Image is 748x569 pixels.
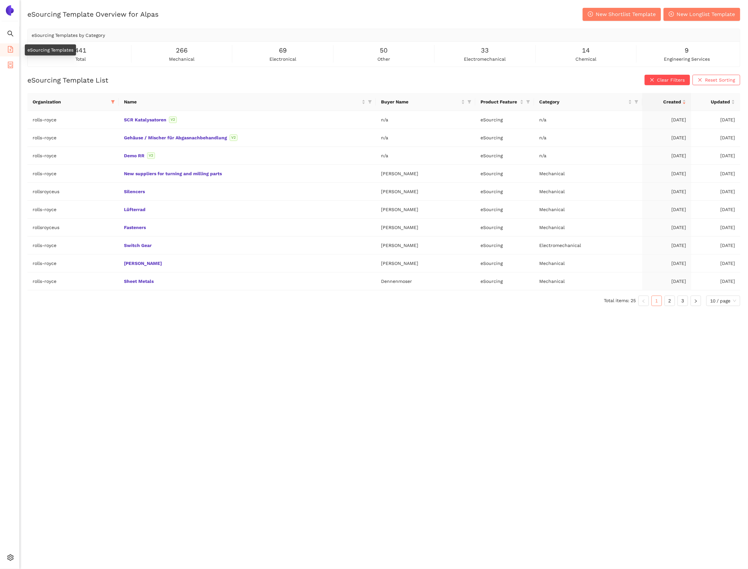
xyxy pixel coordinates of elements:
[124,98,360,105] span: Name
[27,75,108,85] h2: eSourcing Template List
[367,97,373,107] span: filter
[75,55,86,63] span: total
[648,98,681,105] span: Created
[525,97,531,107] span: filter
[376,129,475,147] td: n/a
[691,201,740,219] td: [DATE]
[381,98,460,105] span: Buyer Name
[475,183,534,201] td: eSourcing
[376,183,475,201] td: [PERSON_NAME]
[27,201,119,219] td: rolls-royce
[691,296,701,306] li: Next Page
[475,147,534,165] td: eSourcing
[475,93,534,111] th: this column's title is Product Feature,this column is sortable
[27,272,119,290] td: rolls-royce
[691,254,740,272] td: [DATE]
[693,75,740,85] button: closeReset Sorting
[691,93,740,111] th: this column's title is Updated,this column is sortable
[534,254,642,272] td: Mechanical
[481,45,489,55] span: 33
[481,98,519,105] span: Product Feature
[376,201,475,219] td: [PERSON_NAME]
[475,111,534,129] td: eSourcing
[376,254,475,272] td: [PERSON_NAME]
[376,147,475,165] td: n/a
[27,165,119,183] td: rolls-royce
[696,98,730,105] span: Updated
[691,296,701,306] button: right
[110,97,116,107] span: filter
[582,45,590,55] span: 14
[475,272,534,290] td: eSourcing
[642,272,691,290] td: [DATE]
[534,165,642,183] td: Mechanical
[665,296,675,306] a: 2
[534,129,642,147] td: n/a
[7,28,14,41] span: search
[534,147,642,165] td: n/a
[475,254,534,272] td: eSourcing
[526,100,530,104] span: filter
[376,111,475,129] td: n/a
[27,219,119,237] td: rollsroyceus
[669,11,674,18] span: plus-circle
[7,552,14,565] span: setting
[691,219,740,237] td: [DATE]
[664,8,740,21] button: plus-circleNew Longlist Template
[464,55,506,63] span: electromechanical
[691,272,740,290] td: [DATE]
[583,8,661,21] button: plus-circleNew Shortlist Template
[534,272,642,290] td: Mechanical
[376,165,475,183] td: [PERSON_NAME]
[650,78,654,83] span: close
[119,93,376,111] th: this column's title is Name,this column is sortable
[633,97,640,107] span: filter
[475,219,534,237] td: eSourcing
[147,152,155,159] span: V2
[604,296,636,306] li: Total items: 25
[27,254,119,272] td: rolls-royce
[534,111,642,129] td: n/a
[642,299,646,303] span: left
[534,93,642,111] th: this column's title is Category,this column is sortable
[710,296,736,306] span: 10 / page
[7,59,14,72] span: container
[638,296,649,306] button: left
[638,296,649,306] li: Previous Page
[27,237,119,254] td: rolls-royce
[691,237,740,254] td: [DATE]
[691,165,740,183] td: [DATE]
[657,76,685,84] span: Clear Filters
[642,254,691,272] td: [DATE]
[588,11,593,18] span: plus-circle
[642,237,691,254] td: [DATE]
[368,100,372,104] span: filter
[706,296,740,306] div: Page Size
[27,9,159,19] h2: eSourcing Template Overview for Alpas
[466,97,473,107] span: filter
[685,45,689,55] span: 9
[698,78,702,83] span: close
[27,129,119,147] td: rolls-royce
[645,75,690,85] button: closeClear Filters
[269,55,296,63] span: electronical
[7,44,14,57] span: file-add
[467,100,471,104] span: filter
[475,201,534,219] td: eSourcing
[652,296,662,306] a: 1
[678,296,688,306] a: 3
[664,55,710,63] span: engineering services
[642,201,691,219] td: [DATE]
[575,55,596,63] span: chemical
[694,299,698,303] span: right
[534,183,642,201] td: Mechanical
[475,165,534,183] td: eSourcing
[705,76,735,84] span: Reset Sorting
[75,45,86,55] span: 441
[25,44,76,55] div: eSourcing Templates
[642,219,691,237] td: [DATE]
[176,45,188,55] span: 266
[32,33,105,38] span: eSourcing Templates by Category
